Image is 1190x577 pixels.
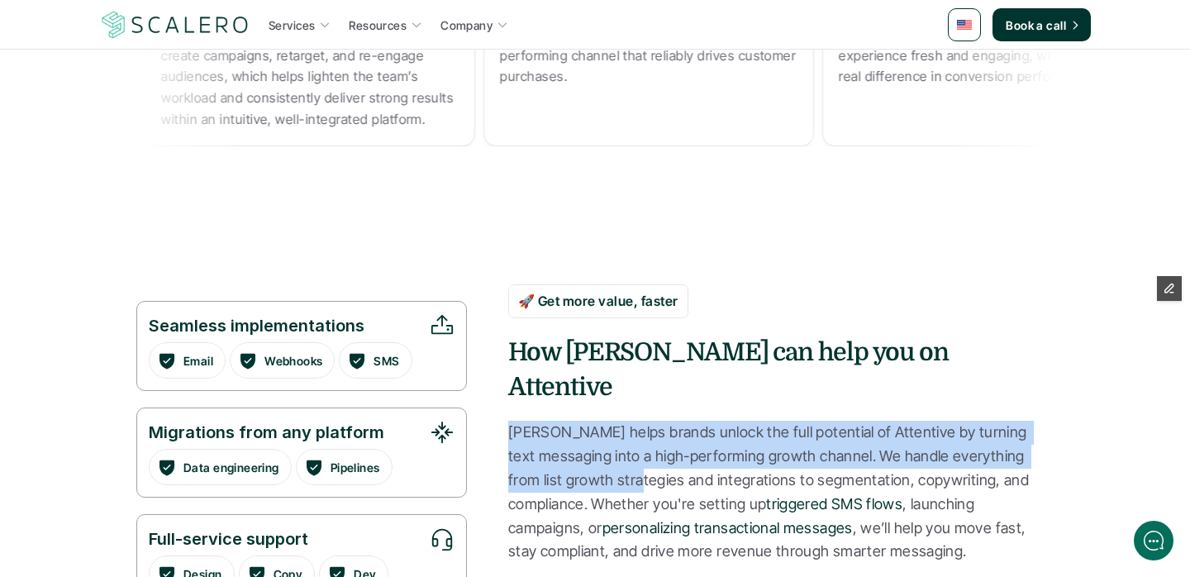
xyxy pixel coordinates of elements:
[62,11,118,29] div: Scalero
[440,17,493,34] p: Company
[766,495,902,513] a: triggered SMS flows
[149,527,421,551] p: Full-service support
[149,421,421,444] p: Migrations from any platform
[508,335,1054,404] h4: How [PERSON_NAME] can help you on Attentive
[1157,276,1182,301] button: Edit Framer Content
[374,352,399,370] p: SMS
[518,291,678,312] p: 🚀 Get more value, faster
[251,441,287,487] button: />GIF
[992,8,1091,41] a: Book a call
[331,459,380,476] p: Pipelines
[50,11,310,43] div: ScaleroBack [DATE]
[1006,17,1066,34] p: Book a call
[264,352,322,370] p: Webhooks
[183,459,279,476] p: Data engineering
[1134,521,1173,560] iframe: gist-messenger-bubble-iframe
[258,455,280,470] g: />
[99,10,251,40] a: Scalero company logotype
[62,32,118,43] div: Back [DATE]
[99,9,251,41] img: Scalero company logotype
[508,421,1054,564] p: [PERSON_NAME] helps brands unlock the full potential of Attentive by turning text messaging into ...
[149,314,421,337] p: Seamless implementations
[138,422,209,433] span: We run on Gist
[269,17,315,34] p: Services
[183,352,213,370] p: Email
[602,519,853,536] a: personalizing transactional messages
[349,17,407,34] p: Resources
[263,459,276,467] tspan: GIF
